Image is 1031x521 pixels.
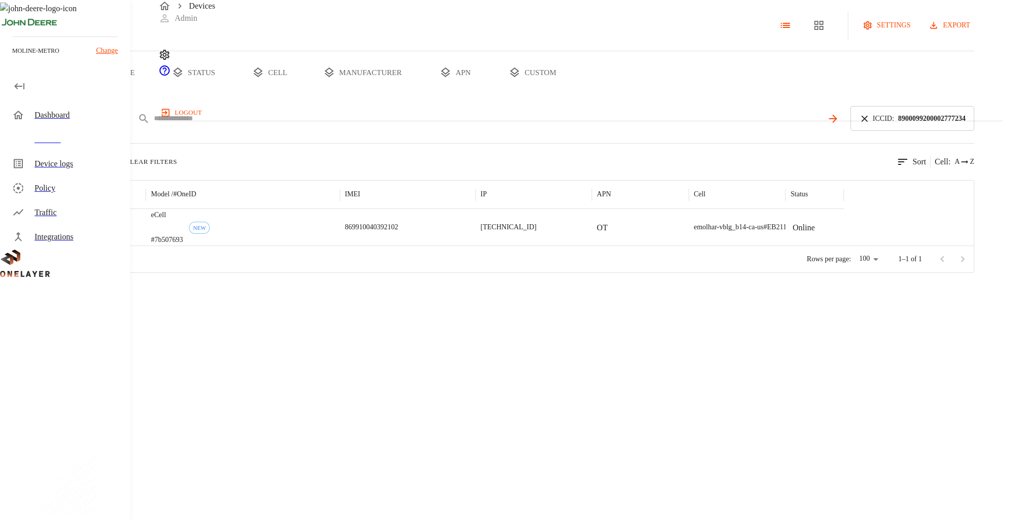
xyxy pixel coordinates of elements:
span: emolhar-vblg_b14-ca-us [694,223,763,231]
p: Model / [151,189,196,199]
p: IMEI [345,189,360,199]
p: [TECHNICAL_ID] [480,222,536,232]
span: # OneID [173,190,196,198]
span: A [954,157,959,167]
p: #7b507693 [151,235,183,245]
p: 1–1 of 1 [898,254,922,264]
p: IP [480,189,487,199]
p: Online [792,222,815,234]
button: logout [158,105,206,121]
p: Sort [913,156,926,168]
span: Z [970,157,974,167]
p: OT [597,222,607,234]
p: Rows per page: [807,254,851,264]
p: eCell [151,210,183,220]
button: Clear Filters [110,156,181,168]
span: #EB211311833::NOKIA::FW2QQD [763,223,868,231]
p: Cell [694,189,705,199]
div: 100 [855,252,882,266]
span: Support Portal [158,70,171,78]
a: logout [158,105,1003,121]
p: Cell : [935,156,950,168]
p: 869910040392102 [345,222,398,232]
a: onelayer-support [158,70,171,78]
p: APN [597,189,611,199]
p: Admin [175,12,197,24]
span: NEW [189,225,209,231]
div: First seen: 10/09/2025 08:40:25 AM [189,222,210,234]
p: Status [790,189,808,199]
